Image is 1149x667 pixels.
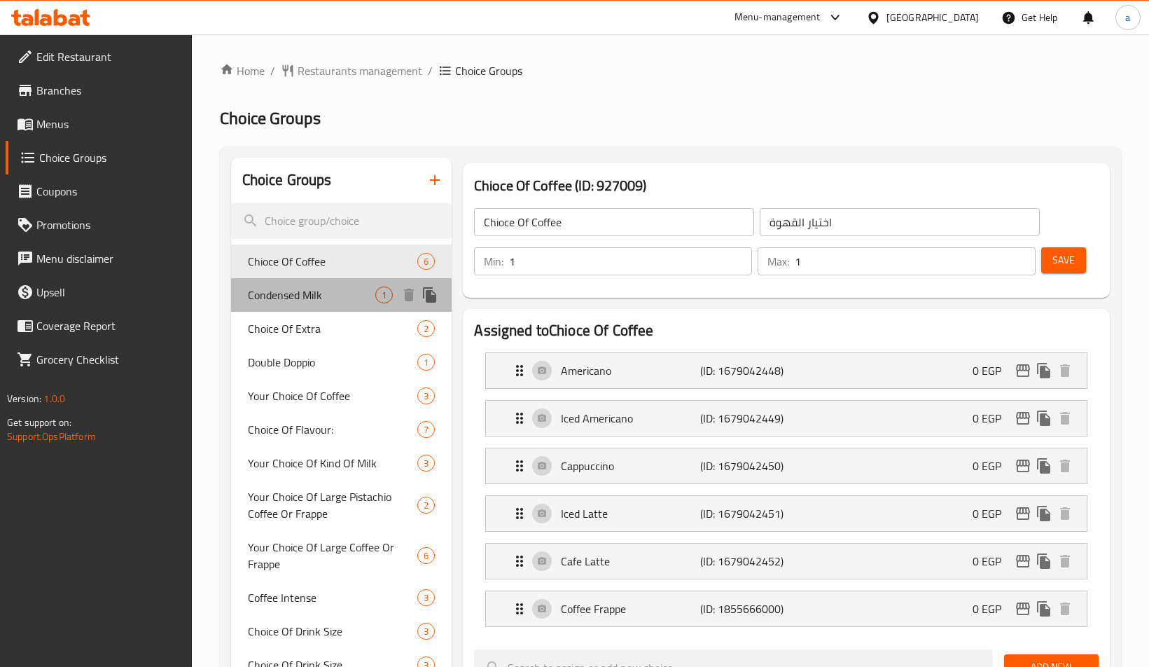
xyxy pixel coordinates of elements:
div: Expand [486,591,1087,626]
button: delete [1054,503,1075,524]
span: 3 [418,390,434,403]
span: 1.0.0 [43,390,65,408]
a: Upsell [6,275,192,309]
button: edit [1012,360,1033,381]
a: Restaurants management [281,62,422,79]
div: Choices [417,253,435,270]
span: Choice Groups [455,62,522,79]
div: Choices [417,421,435,438]
span: Upsell [36,284,181,301]
span: Your Choice Of Kind Of Milk [248,455,418,472]
div: Choices [375,287,393,303]
span: Restaurants management [298,62,422,79]
div: Your Choice Of Coffee3 [231,379,452,413]
span: Choice Groups [220,102,321,134]
span: Coffee Intense [248,589,418,606]
p: Max: [767,253,789,270]
button: delete [1054,408,1075,429]
a: Edit Restaurant [6,40,192,74]
div: Choices [417,497,435,514]
div: Expand [486,401,1087,436]
p: Cappuccino [561,458,699,474]
li: / [428,62,433,79]
a: Support.OpsPlatform [7,427,96,446]
div: Choices [417,354,435,371]
button: duplicate [419,284,440,305]
li: Expand [474,442,1099,490]
li: Expand [474,347,1099,394]
p: 0 EGP [973,410,1012,427]
span: Choice Groups [39,149,181,166]
div: Expand [486,353,1087,388]
span: 1 [418,356,434,369]
span: Get support on: [7,413,71,432]
p: Min: [484,253,503,270]
p: 0 EGP [973,458,1012,474]
span: 6 [418,549,434,563]
a: Menu disclaimer [6,242,192,275]
span: Grocery Checklist [36,351,181,368]
button: duplicate [1033,551,1054,572]
div: Your Choice Of Large Pistachio Coffee Or Frappe2 [231,480,452,530]
a: Coverage Report [6,309,192,343]
span: Choice Of Flavour: [248,421,418,438]
span: Branches [36,82,181,99]
p: Cafe Latte [561,553,699,570]
a: Choice Groups [6,141,192,174]
span: Choice Of Drink Size [248,623,418,640]
div: Menu-management [734,9,821,26]
p: Iced Latte [561,505,699,522]
a: Branches [6,74,192,107]
nav: breadcrumb [220,62,1121,79]
h2: Choice Groups [242,170,332,191]
span: Save [1052,252,1075,269]
button: duplicate [1033,503,1054,524]
div: Expand [486,544,1087,579]
button: duplicate [1033,408,1054,429]
div: Chioce Of Coffee6 [231,245,452,278]
div: Choices [417,387,435,404]
div: Choices [417,589,435,606]
div: Choice Of Drink Size3 [231,614,452,648]
span: Your Choice Of Coffee [248,387,418,404]
span: 7 [418,423,434,436]
span: Your Choice Of Large Coffee Or Frappe [248,539,418,572]
button: edit [1012,503,1033,524]
a: Coupons [6,174,192,208]
a: Menus [6,107,192,141]
li: / [270,62,275,79]
span: Promotions [36,216,181,233]
button: edit [1012,455,1033,476]
h3: Chioce Of Coffee (ID: 927009) [474,174,1099,197]
p: (ID: 1679042451) [700,505,793,522]
p: 0 EGP [973,505,1012,522]
span: 1 [376,289,392,302]
span: Double Doppio [248,354,418,371]
li: Expand [474,490,1099,537]
p: 0 EGP [973,362,1012,379]
button: edit [1012,408,1033,429]
button: delete [1054,551,1075,572]
button: delete [398,284,419,305]
span: Coupons [36,183,181,200]
p: (ID: 1679042452) [700,553,793,570]
div: Choices [417,547,435,564]
p: (ID: 1855666000) [700,600,793,617]
input: search [231,203,452,239]
div: Double Doppio1 [231,345,452,379]
span: Condensed Milk [248,287,376,303]
button: duplicate [1033,598,1054,619]
a: Home [220,62,265,79]
button: delete [1054,455,1075,476]
p: 0 EGP [973,553,1012,570]
p: 0 EGP [973,600,1012,617]
p: (ID: 1679042449) [700,410,793,427]
div: Coffee Intense3 [231,581,452,614]
span: 3 [418,625,434,638]
p: (ID: 1679042448) [700,362,793,379]
div: Condensed Milk1deleteduplicate [231,278,452,312]
button: duplicate [1033,360,1054,381]
button: delete [1054,598,1075,619]
div: Choice Of Flavour:7 [231,413,452,446]
p: Americano [561,362,699,379]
